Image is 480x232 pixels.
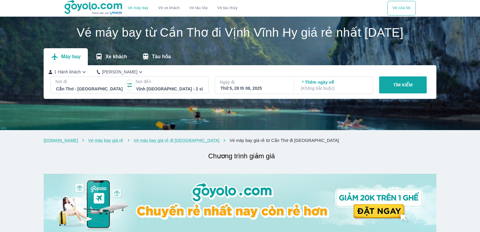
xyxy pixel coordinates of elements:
[48,69,87,75] button: 1 Hành khách
[220,85,287,91] div: Thứ 5, 28 th 08, 2025
[185,1,213,15] a: Vé tàu lửa
[44,26,436,39] h1: Vé máy bay từ Cần Thơ đi Vịnh Vĩnh Hy giá rẻ nhất [DATE]
[47,151,436,162] h2: Chương trình giảm giá
[158,6,180,10] a: Vé xe khách
[97,69,144,75] button: [PERSON_NAME]
[61,54,81,60] p: Máy bay
[88,138,123,143] a: Vé máy bay giá rẻ
[152,54,171,60] p: Tàu hỏa
[44,48,178,65] div: transportation tabs
[55,79,123,85] p: Nơi đi
[102,69,137,75] p: [PERSON_NAME]
[212,1,242,15] button: Vé tàu thủy
[123,1,242,15] div: choose transportation mode
[230,138,339,143] a: Vé máy bay giá rẻ từ Cần Thơ đi [GEOGRAPHIC_DATA]
[379,76,427,93] button: TÌM KIẾM
[220,79,288,85] p: Ngày đi
[301,85,367,91] p: ( Không bắt buộc )
[301,79,367,91] p: Thêm ngày về
[134,138,219,143] a: Vé máy bay giá rẻ đi [GEOGRAPHIC_DATA]
[128,6,148,10] a: Vé máy bay
[393,82,413,88] p: TÌM KIẾM
[387,1,415,15] div: choose transportation mode
[44,137,436,143] nav: breadcrumb
[105,54,127,60] p: Xe khách
[54,69,81,75] p: 1 Hành khách
[387,1,415,15] button: Vé của tôi
[44,138,78,143] a: [DOMAIN_NAME]
[136,79,204,85] p: Nơi đến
